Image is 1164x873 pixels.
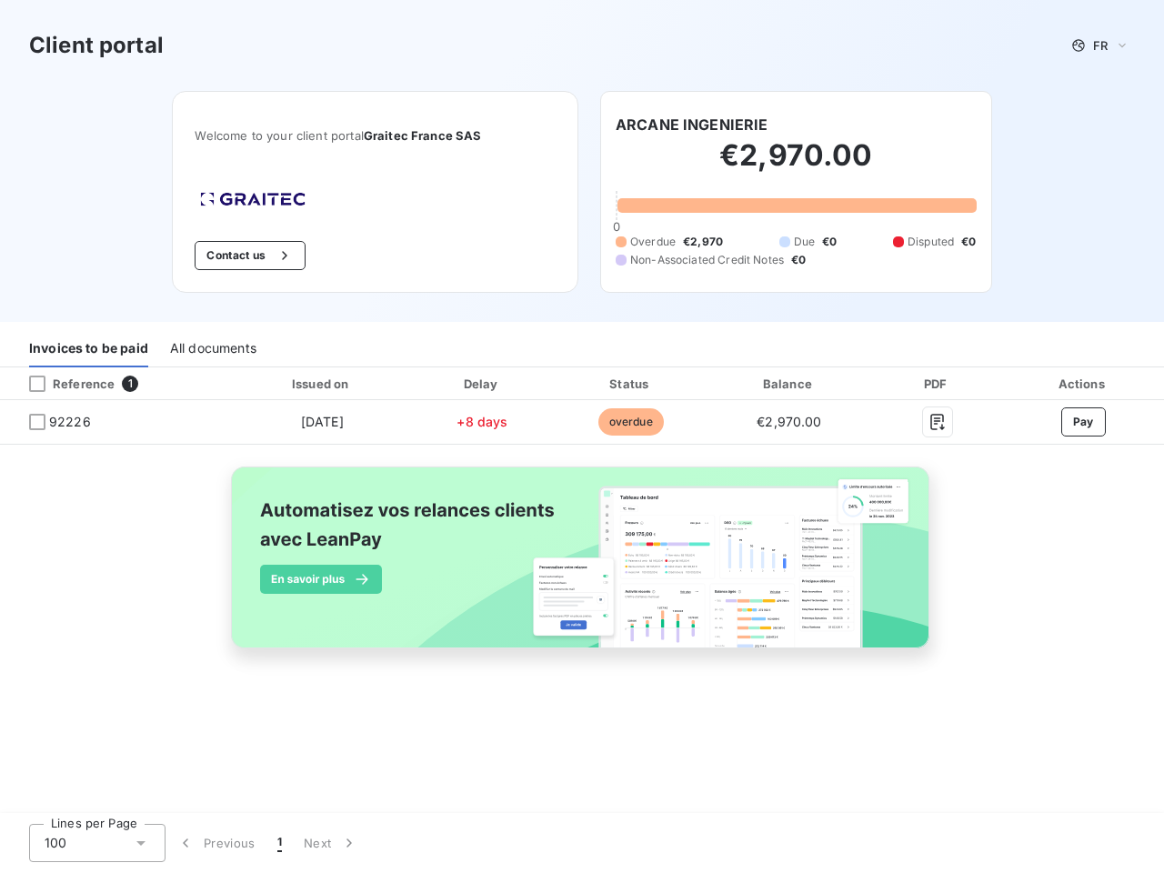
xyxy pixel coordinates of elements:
span: 1 [122,376,138,392]
span: overdue [598,408,664,436]
span: Graitec France SAS [364,128,482,143]
span: 92226 [49,413,91,431]
button: Contact us [195,241,305,270]
span: Non-Associated Credit Notes [630,252,784,268]
div: Reference [15,376,115,392]
button: Next [293,824,369,862]
span: €2,970 [683,234,723,250]
span: €2,970.00 [757,414,821,429]
img: Company logo [195,186,311,212]
div: Invoices to be paid [29,329,148,367]
span: Overdue [630,234,676,250]
span: Welcome to your client portal [195,128,556,143]
div: PDF [876,375,999,393]
button: Previous [166,824,266,862]
button: 1 [266,824,293,862]
span: Disputed [908,234,954,250]
h3: Client portal [29,29,164,62]
div: All documents [170,329,256,367]
h2: €2,970.00 [616,137,977,192]
div: Delay [413,375,551,393]
span: 0 [613,219,620,234]
span: €0 [822,234,837,250]
button: Pay [1061,407,1106,436]
span: +8 days [457,414,507,429]
div: Status [558,375,703,393]
span: €0 [961,234,976,250]
span: Due [794,234,815,250]
span: [DATE] [301,414,344,429]
span: 1 [277,834,282,852]
span: FR [1093,38,1108,53]
span: €0 [791,252,806,268]
span: 100 [45,834,66,852]
div: Actions [1006,375,1160,393]
div: Balance [710,375,868,393]
img: banner [215,456,949,679]
div: Issued on [238,375,406,393]
h6: ARCANE INGENIERIE [616,114,768,135]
